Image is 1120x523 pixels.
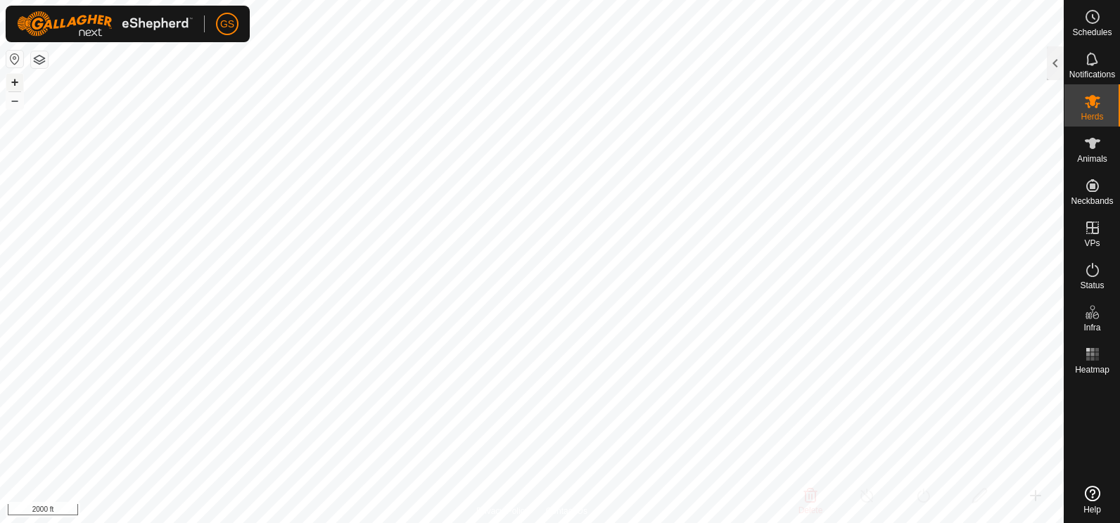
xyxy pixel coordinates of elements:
a: Privacy Policy [476,505,529,517]
span: Herds [1081,112,1103,121]
button: Reset Map [6,51,23,67]
span: Neckbands [1071,197,1113,205]
span: Schedules [1072,28,1112,37]
button: Map Layers [31,51,48,68]
span: Status [1080,281,1104,290]
span: Infra [1083,323,1100,332]
span: Heatmap [1075,366,1109,374]
button: + [6,74,23,91]
span: Help [1083,505,1101,514]
img: Gallagher Logo [17,11,193,37]
button: – [6,92,23,109]
a: Help [1064,480,1120,519]
a: Contact Us [546,505,587,517]
span: GS [220,17,234,32]
span: VPs [1084,239,1100,247]
span: Notifications [1069,70,1115,79]
span: Animals [1077,155,1107,163]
